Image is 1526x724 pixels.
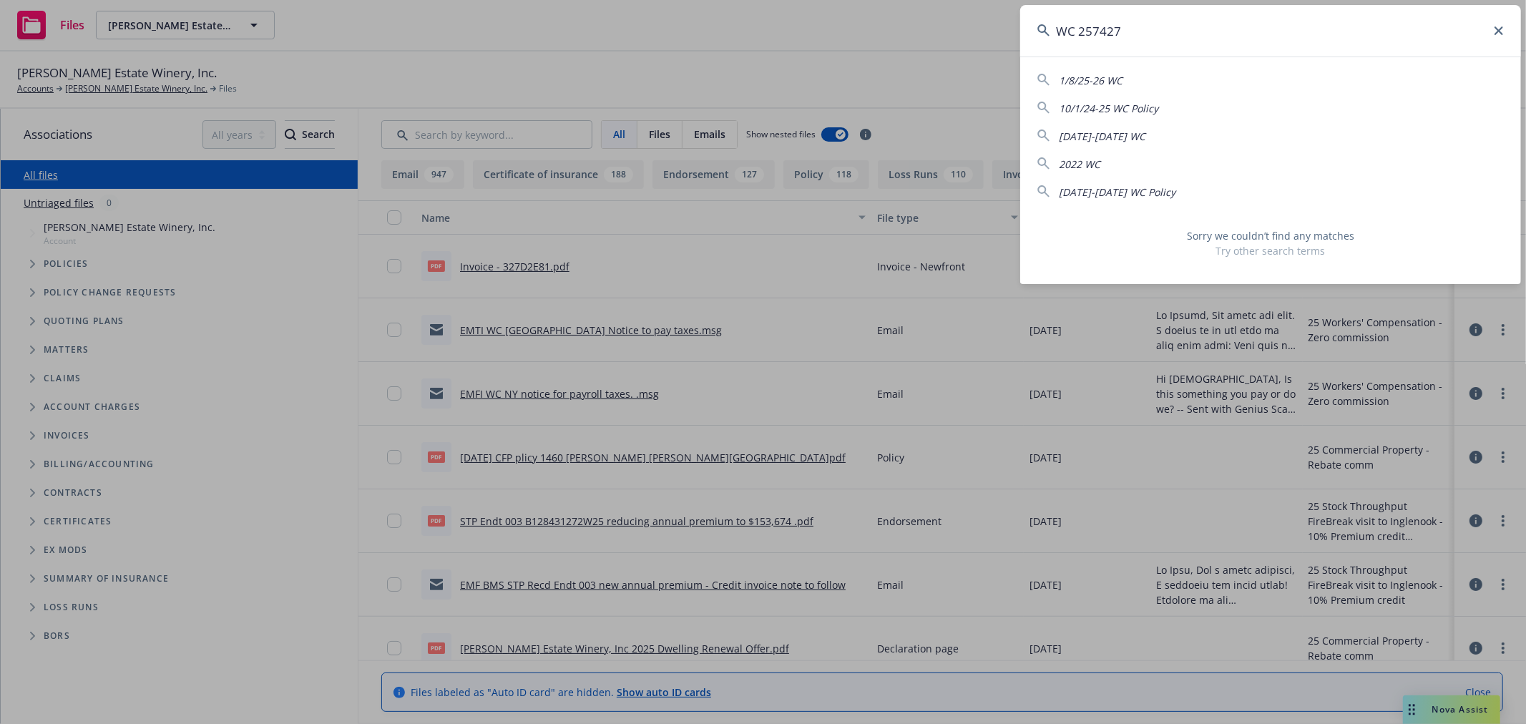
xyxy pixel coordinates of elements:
span: Sorry we couldn’t find any matches [1037,228,1504,243]
span: [DATE]-[DATE] WC Policy [1059,185,1175,199]
span: 1/8/25-26 WC [1059,74,1123,87]
span: 10/1/24-25 WC Policy [1059,102,1158,115]
span: 2022 WC [1059,157,1100,171]
span: [DATE]-[DATE] WC [1059,129,1145,143]
span: Try other search terms [1037,243,1504,258]
input: Search... [1020,5,1521,57]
